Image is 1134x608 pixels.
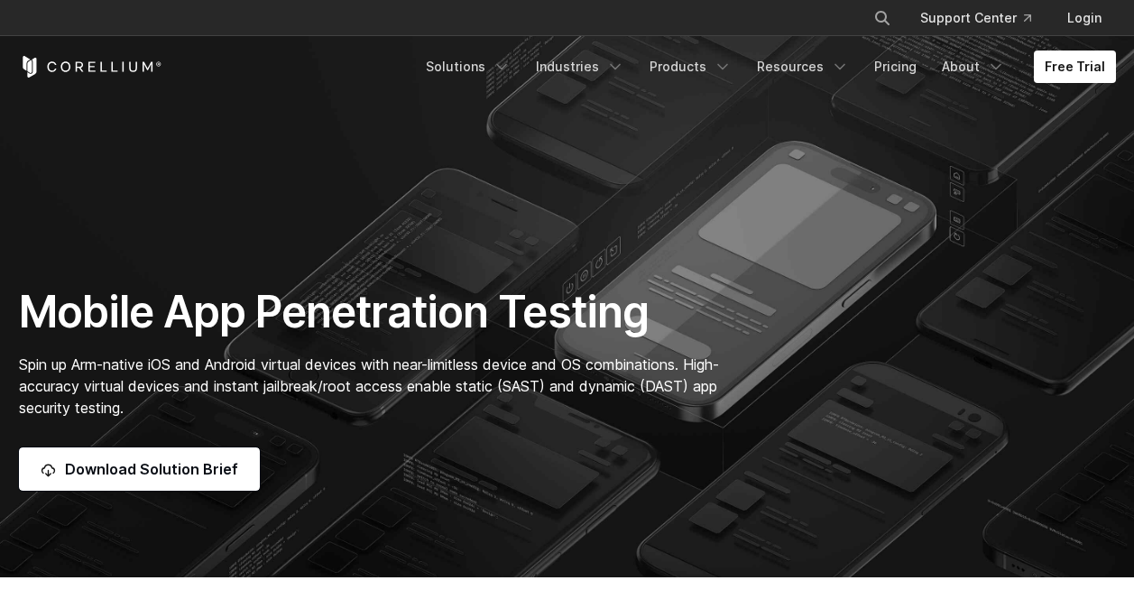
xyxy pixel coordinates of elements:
span: Spin up Arm-native iOS and Android virtual devices with near-limitless device and OS combinations... [19,355,719,417]
a: Login [1053,2,1116,34]
a: About [931,51,1016,83]
h1: Mobile App Penetration Testing [19,285,738,339]
a: Support Center [906,2,1046,34]
a: Solutions [415,51,521,83]
button: Search [866,2,899,34]
a: Resources [746,51,860,83]
span: Download Solution Brief [65,458,238,480]
a: Corellium Home [19,56,162,78]
a: Free Trial [1034,51,1116,83]
a: Pricing [863,51,927,83]
div: Navigation Menu [852,2,1116,34]
div: Navigation Menu [415,51,1116,83]
a: Download Solution Brief [19,447,260,491]
a: Products [639,51,742,83]
a: Industries [525,51,635,83]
